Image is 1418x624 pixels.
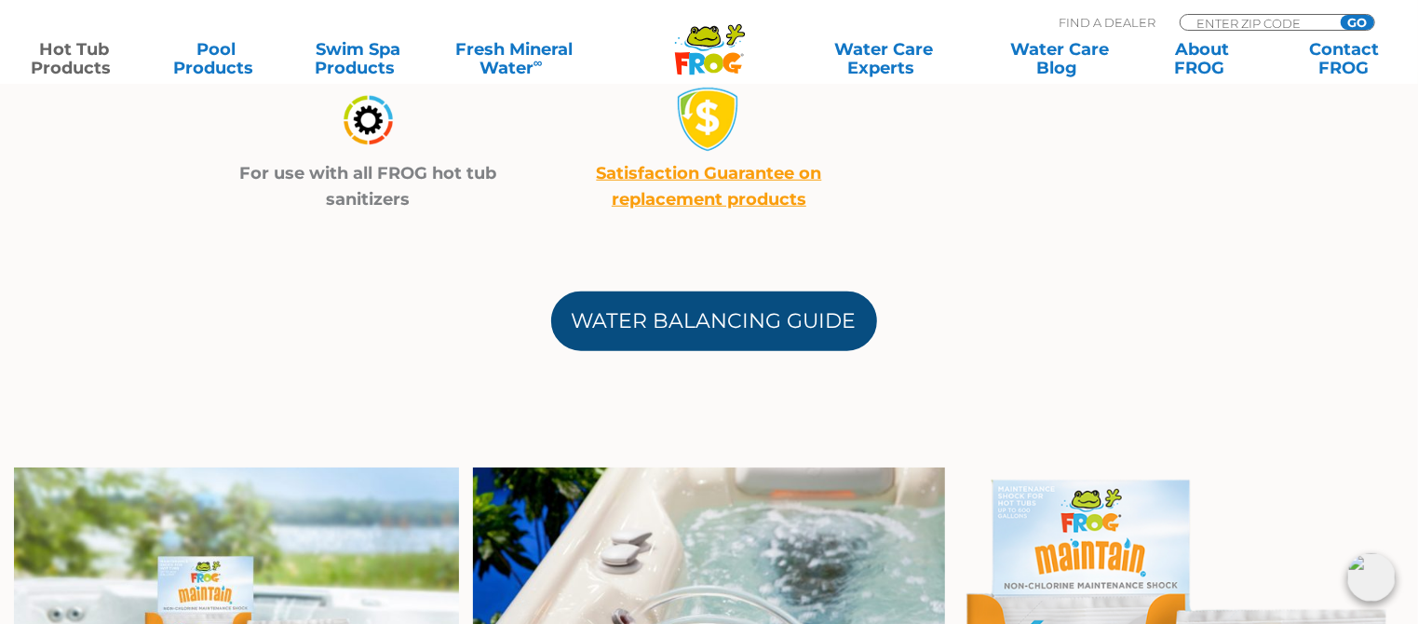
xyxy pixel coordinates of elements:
[1005,40,1115,77] a: Water CareBlog
[794,40,974,77] a: Water CareExperts
[551,292,877,351] a: Water Balancing Guide
[1347,553,1396,602] img: openIcon
[1289,40,1399,77] a: ContactFROG
[1059,14,1155,31] p: Find A Dealer
[19,40,129,77] a: Hot TubProducts
[335,87,400,153] img: maintain_4-04
[596,163,821,210] a: Satisfaction Guarantee on replacement products
[676,87,741,152] img: money-back1-small
[1341,15,1374,30] input: GO
[303,40,413,77] a: Swim SpaProducts
[445,40,583,77] a: Fresh MineralWater∞
[1147,40,1258,77] a: AboutFROG
[221,160,516,212] p: For use with all FROG hot tub sanitizers
[1195,15,1320,31] input: Zip Code Form
[161,40,272,77] a: PoolProducts
[533,55,543,70] sup: ∞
